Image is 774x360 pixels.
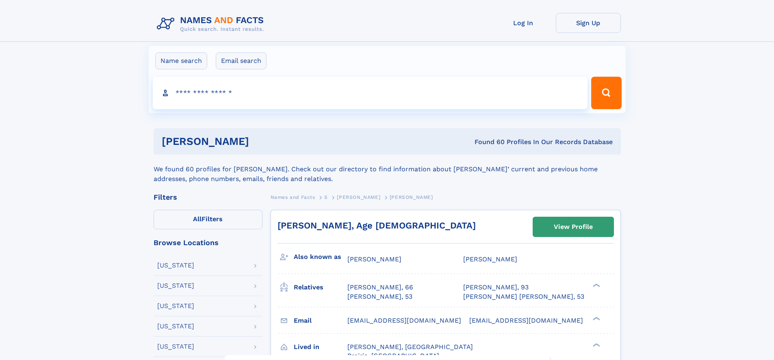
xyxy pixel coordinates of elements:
[337,194,380,200] span: [PERSON_NAME]
[157,282,194,289] div: [US_STATE]
[324,194,328,200] span: S
[591,342,601,347] div: ❯
[294,280,347,294] h3: Relatives
[347,255,401,263] span: [PERSON_NAME]
[271,192,315,202] a: Names and Facts
[533,217,614,237] a: View Profile
[155,52,207,69] label: Name search
[157,262,194,269] div: [US_STATE]
[216,52,267,69] label: Email search
[469,317,583,324] span: [EMAIL_ADDRESS][DOMAIN_NAME]
[347,292,412,301] a: [PERSON_NAME], 53
[362,138,613,147] div: Found 60 Profiles In Our Records Database
[157,343,194,350] div: [US_STATE]
[347,317,461,324] span: [EMAIL_ADDRESS][DOMAIN_NAME]
[278,220,476,231] a: [PERSON_NAME], Age [DEMOGRAPHIC_DATA]
[347,283,413,292] a: [PERSON_NAME], 66
[324,192,328,202] a: S
[337,192,380,202] a: [PERSON_NAME]
[154,239,262,246] div: Browse Locations
[162,136,362,147] h1: [PERSON_NAME]
[347,352,439,360] span: Prairie, [GEOGRAPHIC_DATA]
[157,323,194,330] div: [US_STATE]
[554,218,593,236] div: View Profile
[591,77,621,109] button: Search Button
[591,283,601,288] div: ❯
[347,343,473,351] span: [PERSON_NAME], [GEOGRAPHIC_DATA]
[193,215,202,223] span: All
[153,77,588,109] input: search input
[463,283,529,292] a: [PERSON_NAME], 93
[294,340,347,354] h3: Lived in
[154,13,271,35] img: Logo Names and Facts
[556,13,621,33] a: Sign Up
[157,303,194,309] div: [US_STATE]
[294,250,347,264] h3: Also known as
[154,155,621,184] div: We found 60 profiles for [PERSON_NAME]. Check out our directory to find information about [PERSON...
[294,314,347,328] h3: Email
[154,194,262,201] div: Filters
[491,13,556,33] a: Log In
[463,292,584,301] a: [PERSON_NAME] [PERSON_NAME], 53
[390,194,433,200] span: [PERSON_NAME]
[591,316,601,321] div: ❯
[154,210,262,229] label: Filters
[463,255,517,263] span: [PERSON_NAME]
